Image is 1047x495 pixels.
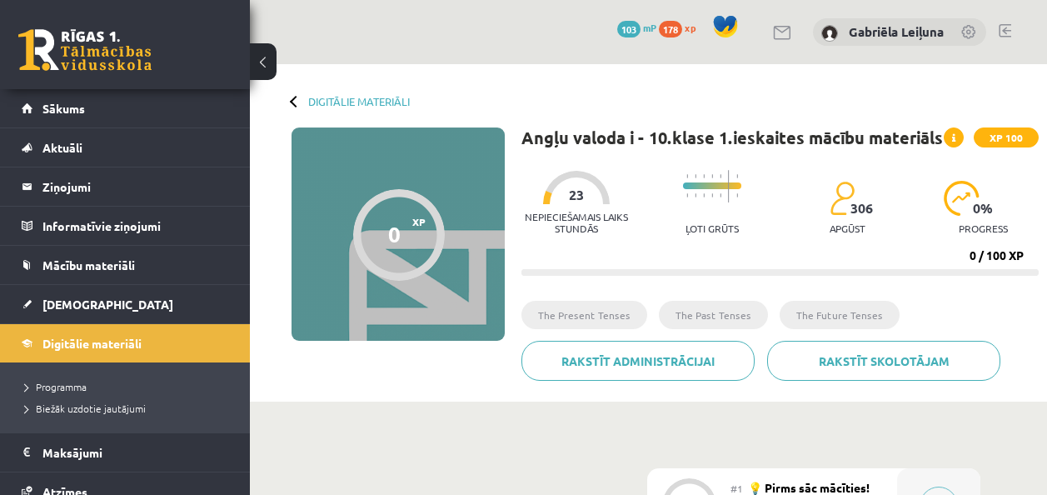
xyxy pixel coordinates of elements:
li: The Present Tenses [521,301,647,329]
img: icon-short-line-57e1e144782c952c97e751825c79c345078a6d821885a25fce030b3d8c18986b.svg [711,174,713,178]
span: xp [685,21,696,34]
a: Digitālie materiāli [308,95,410,107]
div: 0 [388,222,401,247]
a: Aktuāli [22,128,229,167]
a: 178 xp [659,21,704,34]
span: Programma [25,380,87,393]
span: Sākums [42,101,85,116]
img: icon-short-line-57e1e144782c952c97e751825c79c345078a6d821885a25fce030b3d8c18986b.svg [695,193,696,197]
a: [DEMOGRAPHIC_DATA] [22,285,229,323]
a: Digitālie materiāli [22,324,229,362]
img: icon-short-line-57e1e144782c952c97e751825c79c345078a6d821885a25fce030b3d8c18986b.svg [703,193,705,197]
img: icon-short-line-57e1e144782c952c97e751825c79c345078a6d821885a25fce030b3d8c18986b.svg [720,174,721,178]
img: icon-short-line-57e1e144782c952c97e751825c79c345078a6d821885a25fce030b3d8c18986b.svg [711,193,713,197]
a: Rakstīt administrācijai [521,341,755,381]
a: Gabriēla Leiļuna [849,23,944,40]
p: Ļoti grūts [686,222,739,234]
h1: Angļu valoda i - 10.klase 1.ieskaites mācību materiāls [521,127,943,147]
a: Mācību materiāli [22,246,229,284]
span: mP [643,21,656,34]
img: icon-short-line-57e1e144782c952c97e751825c79c345078a6d821885a25fce030b3d8c18986b.svg [703,174,705,178]
span: XP [412,216,426,227]
span: Digitālie materiāli [42,336,142,351]
img: icon-progress-161ccf0a02000e728c5f80fcf4c31c7af3da0e1684b2b1d7c360e028c24a22f1.svg [944,181,980,216]
span: #1 [730,482,743,495]
img: icon-short-line-57e1e144782c952c97e751825c79c345078a6d821885a25fce030b3d8c18986b.svg [736,193,738,197]
li: The Future Tenses [780,301,900,329]
a: Maksājumi [22,433,229,472]
img: Gabriēla Leiļuna [821,25,838,42]
p: apgūst [830,222,865,234]
a: Rakstīt skolotājam [767,341,1000,381]
legend: Maksājumi [42,433,229,472]
span: 0 % [973,201,994,216]
legend: Informatīvie ziņojumi [42,207,229,245]
img: icon-short-line-57e1e144782c952c97e751825c79c345078a6d821885a25fce030b3d8c18986b.svg [736,174,738,178]
a: Rīgas 1. Tālmācības vidusskola [18,29,152,71]
span: 23 [569,187,584,202]
span: XP 100 [974,127,1039,147]
a: 103 mP [617,21,656,34]
legend: Ziņojumi [42,167,229,206]
img: icon-short-line-57e1e144782c952c97e751825c79c345078a6d821885a25fce030b3d8c18986b.svg [686,174,688,178]
a: Sākums [22,89,229,127]
img: icon-long-line-d9ea69661e0d244f92f715978eff75569469978d946b2353a9bb055b3ed8787d.svg [728,170,730,202]
span: Mācību materiāli [42,257,135,272]
img: students-c634bb4e5e11cddfef0936a35e636f08e4e9abd3cc4e673bd6f9a4125e45ecb1.svg [830,181,854,216]
p: Nepieciešamais laiks stundās [521,211,632,234]
span: Biežāk uzdotie jautājumi [25,402,146,415]
span: 103 [617,21,641,37]
img: icon-short-line-57e1e144782c952c97e751825c79c345078a6d821885a25fce030b3d8c18986b.svg [695,174,696,178]
img: icon-short-line-57e1e144782c952c97e751825c79c345078a6d821885a25fce030b3d8c18986b.svg [686,193,688,197]
span: Aktuāli [42,140,82,155]
span: 306 [850,201,873,216]
span: 178 [659,21,682,37]
p: progress [959,222,1008,234]
a: Informatīvie ziņojumi [22,207,229,245]
img: icon-short-line-57e1e144782c952c97e751825c79c345078a6d821885a25fce030b3d8c18986b.svg [720,193,721,197]
a: Biežāk uzdotie jautājumi [25,401,233,416]
span: [DEMOGRAPHIC_DATA] [42,297,173,312]
a: Programma [25,379,233,394]
a: Ziņojumi [22,167,229,206]
li: The Past Tenses [659,301,768,329]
